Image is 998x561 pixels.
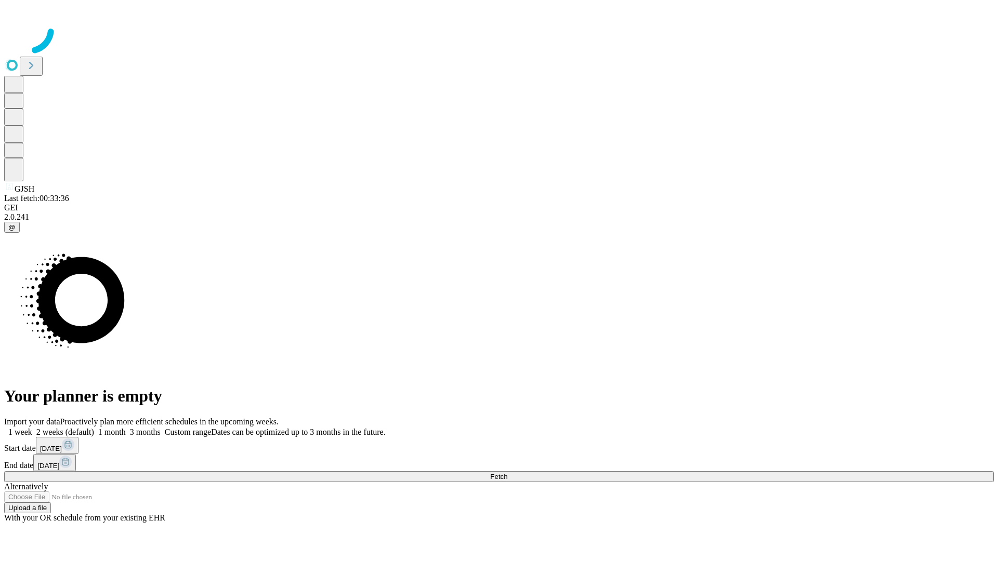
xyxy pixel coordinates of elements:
[33,454,76,471] button: [DATE]
[8,223,16,231] span: @
[4,513,165,522] span: With your OR schedule from your existing EHR
[4,417,60,426] span: Import your data
[40,445,62,452] span: [DATE]
[211,428,385,436] span: Dates can be optimized up to 3 months in the future.
[4,437,994,454] div: Start date
[15,184,34,193] span: GJSH
[98,428,126,436] span: 1 month
[36,437,78,454] button: [DATE]
[130,428,161,436] span: 3 months
[4,203,994,212] div: GEI
[4,212,994,222] div: 2.0.241
[36,428,94,436] span: 2 weeks (default)
[8,428,32,436] span: 1 week
[4,454,994,471] div: End date
[4,222,20,233] button: @
[165,428,211,436] span: Custom range
[4,386,994,406] h1: Your planner is empty
[4,471,994,482] button: Fetch
[60,417,279,426] span: Proactively plan more efficient schedules in the upcoming weeks.
[490,473,507,480] span: Fetch
[37,462,59,470] span: [DATE]
[4,502,51,513] button: Upload a file
[4,482,48,491] span: Alternatively
[4,194,69,203] span: Last fetch: 00:33:36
